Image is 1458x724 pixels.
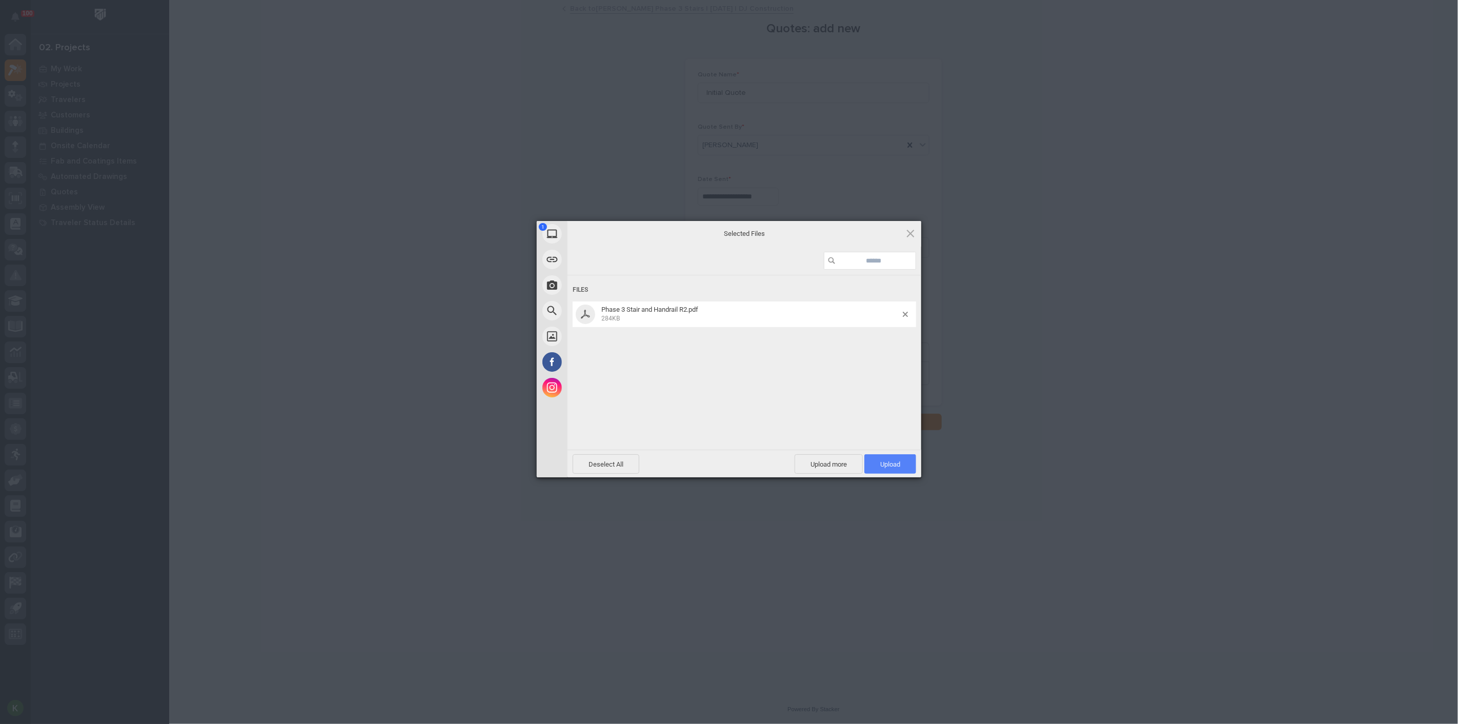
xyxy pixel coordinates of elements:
span: Upload [880,460,900,468]
span: Click here or hit ESC to close picker [905,228,916,239]
span: Deselect All [573,454,639,474]
span: Phase 3 Stair and Handrail R2.pdf [601,306,698,313]
span: Selected Files [642,229,847,238]
div: Take Photo [537,272,660,298]
div: Facebook [537,349,660,375]
div: My Device [537,221,660,247]
div: Unsplash [537,324,660,349]
span: Upload [864,454,916,474]
div: Instagram [537,375,660,400]
span: 284KB [601,315,620,322]
div: Web Search [537,298,660,324]
span: 1 [539,223,547,231]
span: Upload more [795,454,863,474]
div: Link (URL) [537,247,660,272]
span: Phase 3 Stair and Handrail R2.pdf [598,306,903,323]
div: Files [573,280,916,299]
